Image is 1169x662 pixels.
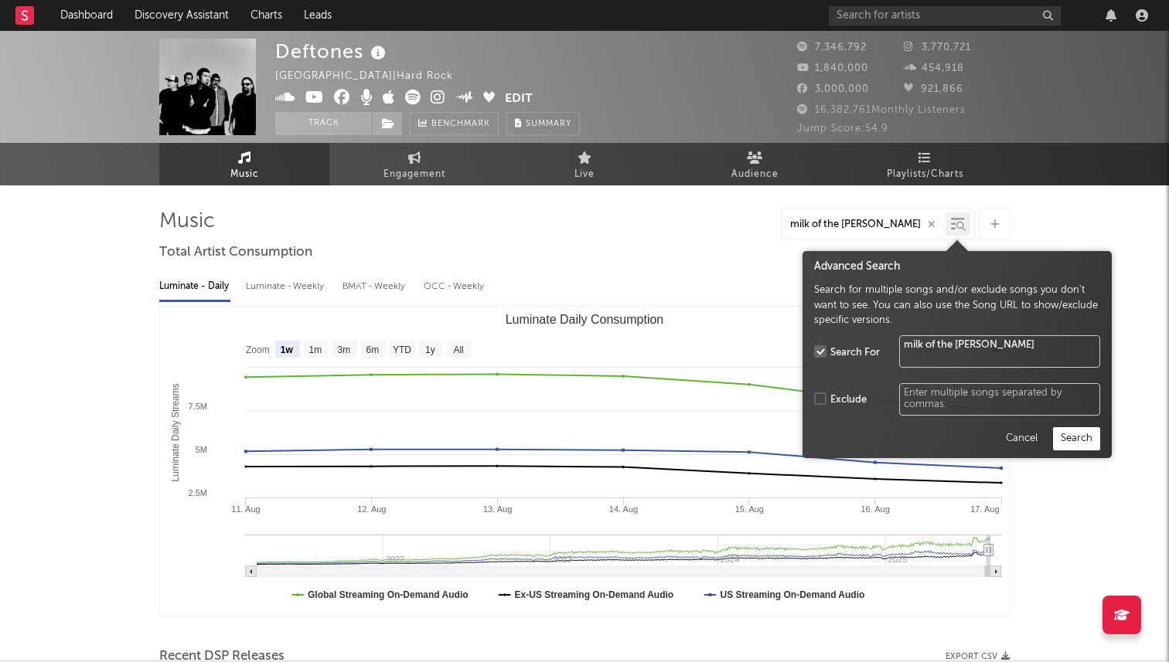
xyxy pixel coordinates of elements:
[797,105,966,115] span: 16,382,761 Monthly Listeners
[904,84,963,94] span: 921,866
[483,504,512,514] text: 13. Aug
[797,84,869,94] span: 3,000,000
[275,112,372,135] button: Track
[899,335,1100,368] textarea: milk of the [PERSON_NAME]
[731,165,779,184] span: Audience
[275,39,390,64] div: Deftones
[453,345,463,355] text: All
[970,504,999,514] text: 17. Aug
[526,120,571,128] span: Summary
[246,273,327,300] div: Luminate - Weekly
[997,427,1045,450] button: Cancel
[720,589,864,600] text: US Streaming On-Demand Audio
[814,259,1100,275] div: Advanced Search
[735,504,764,514] text: 15. Aug
[196,445,207,454] text: 5M
[506,313,664,326] text: Luminate Daily Consumption
[797,63,868,73] span: 1,840,000
[189,488,207,497] text: 2.5M
[424,273,486,300] div: OCC - Weekly
[814,283,1100,328] div: Search for multiple songs and/or exclude songs you don't want to see. You can also use the Song U...
[829,6,1061,25] input: Search for artists
[946,652,1010,661] button: Export CSV
[1053,427,1100,450] button: Search
[159,143,329,185] a: Music
[159,273,230,300] div: Luminate - Daily
[830,345,880,361] div: Search For
[393,345,411,355] text: YTD
[861,504,890,514] text: 16. Aug
[515,589,674,600] text: Ex-US Streaming On-Demand Audio
[343,273,408,300] div: BMAT - Weekly
[230,165,259,184] span: Music
[329,143,499,185] a: Engagement
[505,90,533,109] button: Edit
[366,345,380,355] text: 6m
[499,143,670,185] a: Live
[338,345,351,355] text: 3m
[159,243,312,262] span: Total Artist Consumption
[189,402,207,411] text: 7.5M
[309,345,322,355] text: 1m
[231,504,260,514] text: 11. Aug
[431,115,490,134] span: Benchmark
[904,63,964,73] span: 454,918
[782,219,946,231] input: Search by song name or URL
[410,112,499,135] a: Benchmark
[887,165,963,184] span: Playlists/Charts
[797,124,888,134] span: Jump Score: 54.9
[574,165,595,184] span: Live
[506,112,580,135] button: Summary
[246,345,270,355] text: Zoom
[160,307,1009,616] svg: Luminate Daily Consumption
[904,42,971,53] span: 3,770,721
[275,67,471,86] div: [GEOGRAPHIC_DATA] | Hard Rock
[383,165,445,184] span: Engagement
[840,143,1010,185] a: Playlists/Charts
[609,504,638,514] text: 14. Aug
[308,589,469,600] text: Global Streaming On-Demand Audio
[170,383,181,481] text: Luminate Daily Streams
[797,42,867,53] span: 7,346,792
[425,345,435,355] text: 1y
[281,345,294,355] text: 1w
[670,143,840,185] a: Audience
[357,504,386,514] text: 12. Aug
[830,392,867,408] div: Exclude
